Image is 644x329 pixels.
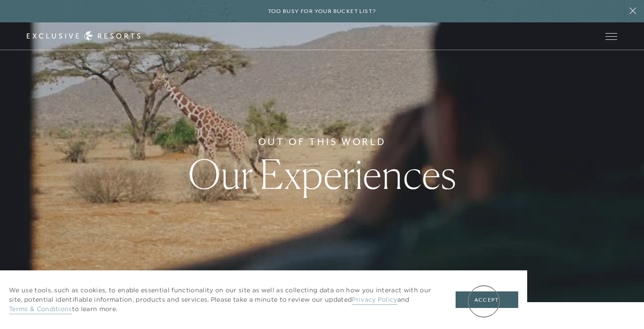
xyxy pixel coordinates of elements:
a: Terms & Conditions [9,305,72,314]
h6: Too busy for your bucket list? [268,7,376,16]
button: Accept [456,291,518,308]
a: Privacy Policy [352,295,397,305]
h1: Our Experiences [188,154,456,194]
button: Open navigation [606,33,617,39]
p: We use tools, such as cookies, to enable essential functionality on our site as well as collectin... [9,286,438,314]
h6: Out Of This World [258,135,386,149]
